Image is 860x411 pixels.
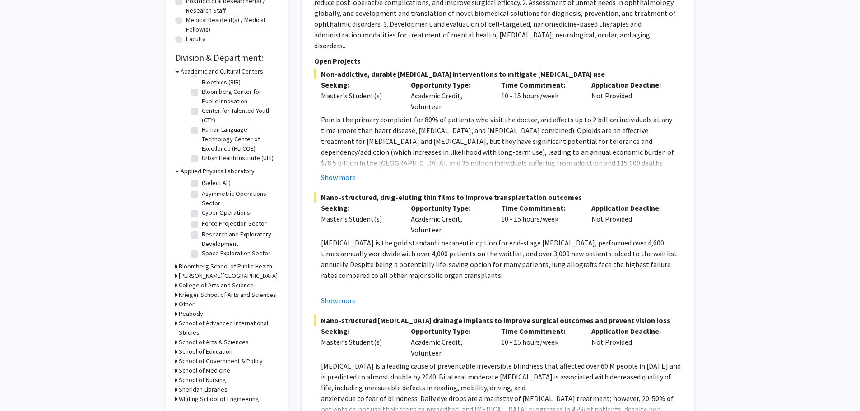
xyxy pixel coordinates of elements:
[186,34,205,44] label: Faculty
[494,79,585,112] div: 10 - 15 hours/week
[404,203,494,235] div: Academic Credit, Volunteer
[202,125,277,153] label: Human Language Technology Center of Excellence (HLTCOE)
[179,394,259,404] h3: Whiting School of Engineering
[585,326,675,358] div: Not Provided
[321,360,682,393] p: [MEDICAL_DATA] is a leading cause of preventable irreversible blindness that affected over 60 M p...
[202,208,250,217] label: Cyber Operations
[501,326,578,337] p: Time Commitment:
[494,203,585,235] div: 10 - 15 hours/week
[202,178,231,188] label: (Select All)
[179,290,276,300] h3: Krieger School of Arts and Sciences
[314,69,682,79] span: Non-addictive, durable [MEDICAL_DATA] interventions to mitigate [MEDICAL_DATA] use
[585,79,675,112] div: Not Provided
[314,55,682,66] p: Open Projects
[202,87,277,106] label: Bloomberg Center for Public Innovation
[179,347,232,356] h3: School of Education
[411,79,488,90] p: Opportunity Type:
[179,319,279,337] h3: School of Advanced International Studies
[314,315,682,326] span: Nano-structured [MEDICAL_DATA] drainage implants to improve surgical outcomes and prevent vision ...
[179,300,195,309] h3: Other
[321,213,398,224] div: Master's Student(s)
[202,68,277,87] label: Berman Institute of Bioethics (BIB)
[202,219,267,228] label: Force Projection Sector
[494,326,585,358] div: 10 - 15 hours/week
[321,237,682,281] p: [MEDICAL_DATA] is the gold standard therapeutic option for end-stage [MEDICAL_DATA], performed ov...
[321,295,356,306] button: Show more
[179,309,203,319] h3: Peabody
[321,79,398,90] p: Seeking:
[202,230,277,249] label: Research and Exploratory Development
[181,166,255,176] h3: Applied Physics Laboratory
[585,203,675,235] div: Not Provided
[411,203,488,213] p: Opportunity Type:
[202,249,270,258] label: Space Exploration Sector
[321,337,398,347] div: Master's Student(s)
[202,106,277,125] label: Center for Talented Youth (CTY)
[411,326,488,337] p: Opportunity Type:
[179,375,226,385] h3: School of Nursing
[179,366,230,375] h3: School of Medicine
[501,203,578,213] p: Time Commitment:
[591,326,668,337] p: Application Deadline:
[186,15,279,34] label: Medical Resident(s) / Medical Fellow(s)
[404,326,494,358] div: Academic Credit, Volunteer
[202,189,277,208] label: Asymmetric Operations Sector
[591,203,668,213] p: Application Deadline:
[179,356,263,366] h3: School of Government & Policy
[179,337,249,347] h3: School of Arts & Sciences
[321,172,356,183] button: Show more
[404,79,494,112] div: Academic Credit, Volunteer
[314,192,682,203] span: Nano-structured, drug-eluting thin films to improve transplantation outcomes
[321,203,398,213] p: Seeking:
[7,370,38,404] iframe: Chat
[321,90,398,101] div: Master's Student(s)
[179,271,278,281] h3: [PERSON_NAME][GEOGRAPHIC_DATA]
[179,281,254,290] h3: College of Arts and Science
[179,262,272,271] h3: Bloomberg School of Public Health
[321,114,682,190] p: Pain is the primary complaint for 80% of patients who visit the doctor, and affects up to 2 billi...
[181,67,263,76] h3: Academic and Cultural Centers
[202,153,274,163] label: Urban Health Institute (UHI)
[175,52,279,63] h2: Division & Department:
[321,326,398,337] p: Seeking:
[591,79,668,90] p: Application Deadline:
[179,385,228,394] h3: Sheridan Libraries
[501,79,578,90] p: Time Commitment:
